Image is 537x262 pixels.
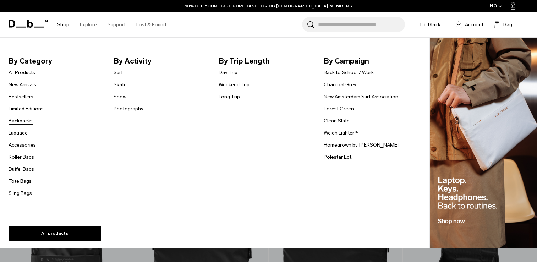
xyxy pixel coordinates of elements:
a: Surf [114,69,123,76]
a: Weigh Lighter™ [324,129,359,137]
a: Forest Green [324,105,354,113]
a: Explore [80,12,97,37]
span: By Activity [114,55,207,67]
a: All Products [9,69,35,76]
a: Polestar Edt. [324,153,352,161]
span: Account [465,21,483,28]
a: 10% OFF YOUR FIRST PURCHASE FOR DB [DEMOGRAPHIC_DATA] MEMBERS [185,3,352,9]
a: Limited Editions [9,105,44,113]
a: Clean Slate [324,117,350,125]
a: Support [108,12,126,37]
a: Skate [114,81,127,88]
a: Back to School / Work [324,69,374,76]
a: Homegrown by [PERSON_NAME] [324,141,399,149]
a: Long Trip [219,93,240,100]
a: Roller Bags [9,153,34,161]
a: Duffel Bags [9,165,34,173]
span: By Category [9,55,102,67]
a: Accessories [9,141,36,149]
a: Backpacks [9,117,33,125]
span: By Campaign [324,55,417,67]
a: Bestsellers [9,93,33,100]
a: Shop [57,12,69,37]
a: Tote Bags [9,178,32,185]
a: Day Trip [219,69,237,76]
a: Charcoal Grey [324,81,356,88]
a: Snow [114,93,126,100]
a: New Arrivals [9,81,36,88]
a: Db Black [416,17,445,32]
span: By Trip Length [219,55,312,67]
a: Luggage [9,129,28,137]
button: Bag [494,20,512,29]
nav: Main Navigation [52,12,171,37]
a: Photography [114,105,143,113]
span: Bag [503,21,512,28]
a: Weekend Trip [219,81,250,88]
a: Sling Bags [9,190,32,197]
a: New Amsterdam Surf Association [324,93,398,100]
a: All products [9,226,101,241]
img: Db [430,38,537,248]
a: Lost & Found [136,12,166,37]
a: Account [456,20,483,29]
